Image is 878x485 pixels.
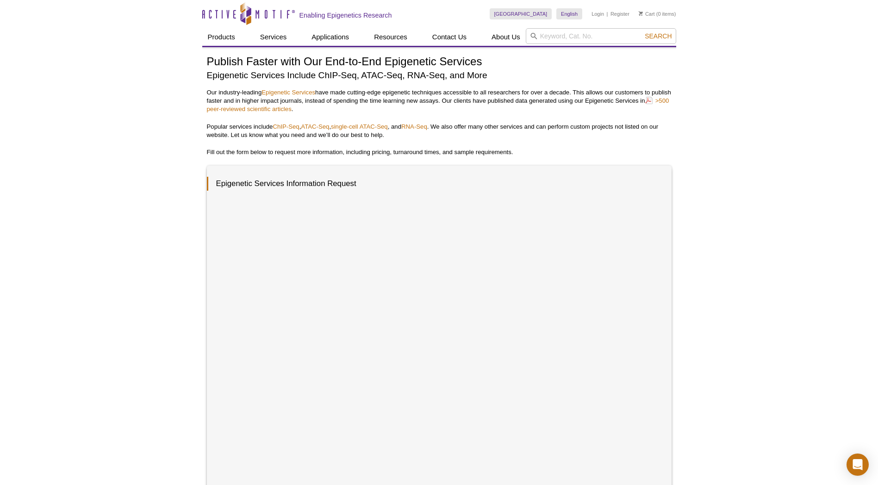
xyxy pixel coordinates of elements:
a: Login [592,11,604,17]
a: Services [255,28,293,46]
a: >500 peer-reviewed scientific articles [207,96,669,113]
li: (0 items) [639,8,676,19]
div: Open Intercom Messenger [847,454,869,476]
a: Epigenetic Services [262,89,315,96]
h1: Publish Faster with Our End-to-End Epigenetic Services [207,56,672,69]
input: Keyword, Cat. No. [526,28,676,44]
p: Popular services include , , , and . We also offer many other services and can perform custom pro... [207,123,672,139]
a: English [556,8,582,19]
a: ATAC-Seq [301,123,329,130]
a: Register [610,11,629,17]
a: ChIP-Seq [273,123,299,130]
span: Search [645,32,672,40]
a: Products [202,28,241,46]
a: RNA-Seq [401,123,427,130]
h2: Epigenetic Services Include ChIP-Seq, ATAC-Seq, RNA-Seq, and More [207,69,672,81]
a: Contact Us [427,28,472,46]
img: Your Cart [639,11,643,16]
a: Cart [639,11,655,17]
p: Fill out the form below to request more information, including pricing, turnaround times, and sam... [207,148,672,156]
h3: Epigenetic Services Information Request [207,177,662,191]
a: About Us [486,28,526,46]
a: Applications [306,28,355,46]
p: Our industry-leading have made cutting-edge epigenetic techniques accessible to all researchers f... [207,88,672,113]
button: Search [642,32,674,40]
h2: Enabling Epigenetics Research [299,11,392,19]
a: Resources [368,28,413,46]
a: single-cell ATAC-Seq [331,123,388,130]
li: | [607,8,608,19]
a: [GEOGRAPHIC_DATA] [490,8,552,19]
